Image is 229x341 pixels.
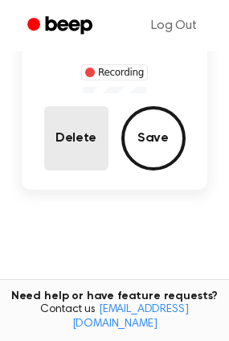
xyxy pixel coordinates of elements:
[10,303,219,331] span: Contact us
[121,106,186,170] button: Save Audio Record
[72,304,189,330] a: [EMAIL_ADDRESS][DOMAIN_NAME]
[81,64,148,80] div: Recording
[44,106,108,170] button: Delete Audio Record
[135,6,213,45] a: Log Out
[16,10,107,42] a: Beep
